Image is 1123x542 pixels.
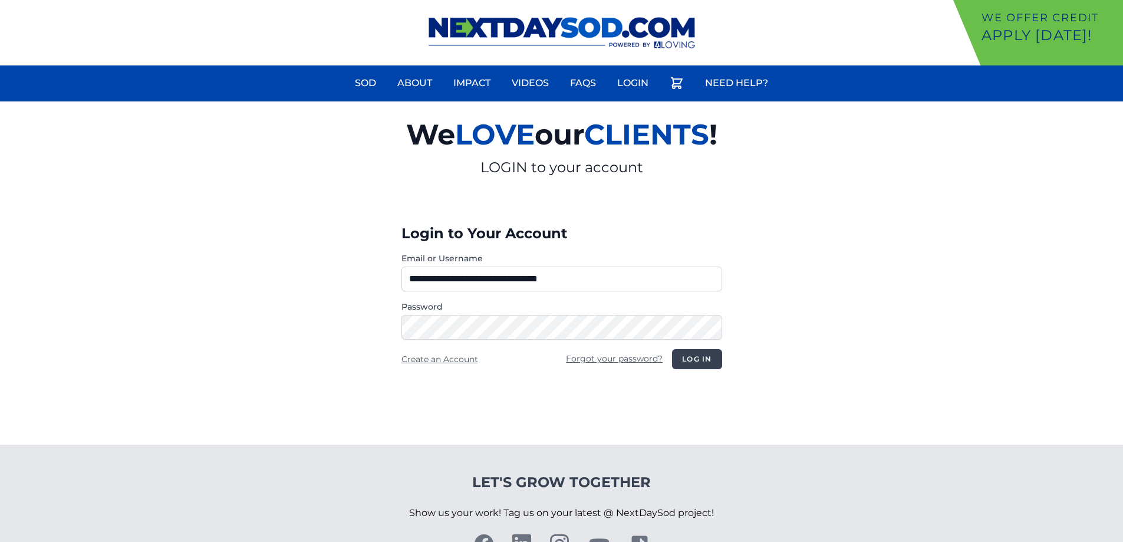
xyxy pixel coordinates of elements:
[505,69,556,97] a: Videos
[401,354,478,364] a: Create an Account
[269,158,854,177] p: LOGIN to your account
[982,26,1118,45] p: Apply [DATE]!
[401,301,722,313] label: Password
[390,69,439,97] a: About
[269,111,854,158] h2: We our !
[566,353,663,364] a: Forgot your password?
[409,473,714,492] h4: Let's Grow Together
[584,117,709,152] span: CLIENTS
[563,69,603,97] a: FAQs
[610,69,656,97] a: Login
[455,117,535,152] span: LOVE
[446,69,498,97] a: Impact
[409,492,714,534] p: Show us your work! Tag us on your latest @ NextDaySod project!
[982,9,1118,26] p: We offer Credit
[348,69,383,97] a: Sod
[698,69,775,97] a: Need Help?
[401,252,722,264] label: Email or Username
[401,224,722,243] h3: Login to Your Account
[672,349,722,369] button: Log in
